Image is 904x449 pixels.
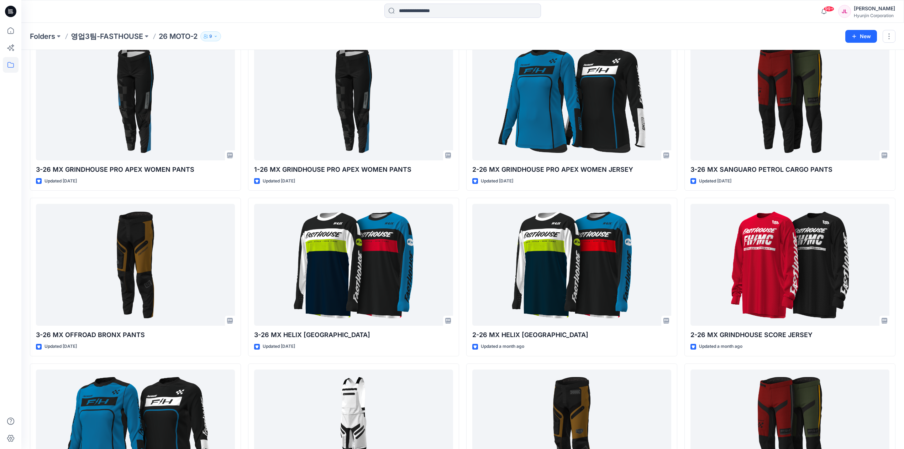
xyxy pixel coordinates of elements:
a: 3-26 MX GRINDHOUSE PRO APEX WOMEN PANTS [36,38,235,160]
a: 2-26 MX GRINDHOUSE PRO APEX WOMEN JERSEY [472,38,671,160]
button: 9 [200,31,221,41]
a: 2-26 MX HELIX DAYTONA JERSEY [472,204,671,326]
a: Folders [30,31,55,41]
p: Updated a month ago [699,343,742,350]
div: JL [838,5,851,18]
div: [PERSON_NAME] [854,4,895,13]
p: 2-26 MX GRINDHOUSE SCORE JERSEY [690,330,889,340]
p: Updated [DATE] [44,343,77,350]
p: Updated a month ago [481,343,524,350]
p: 2-26 MX HELIX [GEOGRAPHIC_DATA] [472,330,671,340]
a: 3-26 MX SANGUARO PETROL CARGO PANTS [690,38,889,160]
p: 3-26 MX GRINDHOUSE PRO APEX WOMEN PANTS [36,165,235,175]
button: New [845,30,877,43]
p: 9 [209,32,212,40]
p: Updated [DATE] [263,343,295,350]
p: Updated [DATE] [481,177,513,185]
span: 99+ [824,6,834,12]
p: 1-26 MX GRINDHOUSE PRO APEX WOMEN PANTS [254,165,453,175]
p: 3-26 MX HELIX [GEOGRAPHIC_DATA] [254,330,453,340]
a: 영업3팀-FASTHOUSE [71,31,143,41]
p: 2-26 MX GRINDHOUSE PRO APEX WOMEN JERSEY [472,165,671,175]
p: 3-26 MX OFFROAD BRONX PANTS [36,330,235,340]
p: Updated [DATE] [263,177,295,185]
a: 3-26 MX HELIX DAYTONA JERSEY [254,204,453,326]
div: Hyunjin Corporation [854,13,895,18]
p: 3-26 MX SANGUARO PETROL CARGO PANTS [690,165,889,175]
p: Updated [DATE] [44,177,77,185]
a: 2-26 MX GRINDHOUSE SCORE JERSEY [690,204,889,326]
p: Updated [DATE] [699,177,731,185]
p: 26 MOTO-2 [159,31,198,41]
a: 3-26 MX OFFROAD BRONX PANTS [36,204,235,326]
a: 1-26 MX GRINDHOUSE PRO APEX WOMEN PANTS [254,38,453,160]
